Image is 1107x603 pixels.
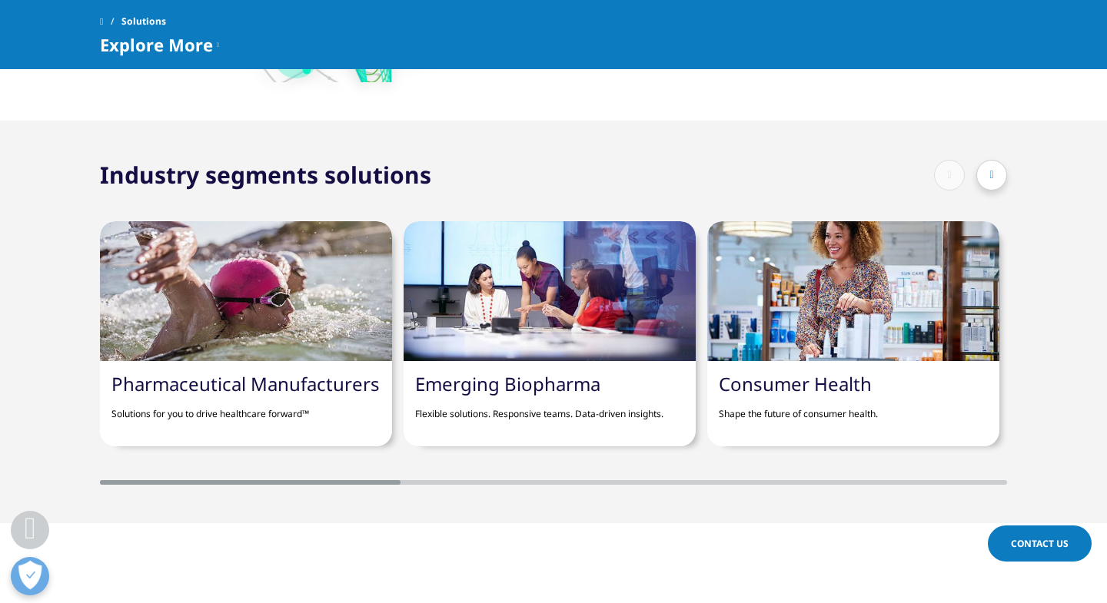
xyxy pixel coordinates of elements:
[719,396,988,421] p: Shape the future of consumer health.
[111,371,380,396] a: Pharmaceutical Manufacturers
[719,371,872,396] a: Consumer Health
[111,396,381,421] p: Solutions for you to drive healthcare forward™
[415,396,684,421] p: ​Flexible solutions. Responsive teams. Data-driven insights.
[100,35,213,54] span: Explore More
[415,371,600,396] a: Emerging Biopharma
[1011,537,1069,550] span: Contact Us
[121,8,166,35] span: Solutions
[100,159,431,191] h2: Industry segments solutions
[988,525,1092,562] a: Contact Us
[11,557,49,595] button: Open Preferences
